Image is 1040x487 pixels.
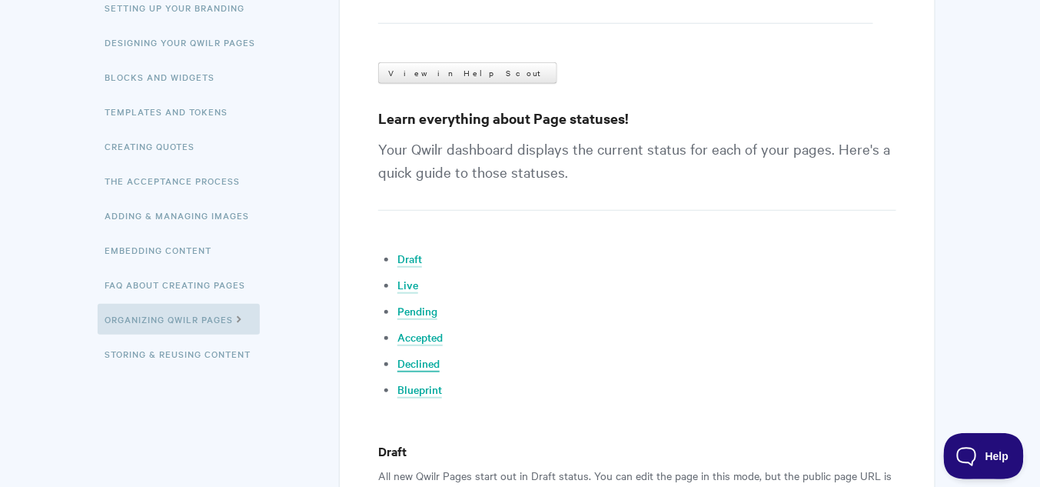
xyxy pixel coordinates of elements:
[105,200,261,231] a: Adding & Managing Images
[397,303,437,320] a: Pending
[105,96,240,127] a: Templates and Tokens
[105,269,258,300] a: FAQ About Creating Pages
[105,62,227,92] a: Blocks and Widgets
[397,382,442,399] a: Blueprint
[378,62,557,84] a: View in Help Scout
[378,442,895,461] h4: Draft
[397,251,422,268] a: Draft
[378,108,895,129] h3: Learn everything about Page statuses!
[105,339,263,369] a: Storing & Reusing Content
[397,329,443,346] a: Accepted
[105,27,267,58] a: Designing Your Qwilr Pages
[105,131,207,162] a: Creating Quotes
[105,235,224,265] a: Embedding Content
[378,137,895,211] p: Your Qwilr dashboard displays the current status for each of your pages. Here's a quick guide to ...
[944,433,1025,479] iframe: Toggle Customer Support
[397,355,440,372] a: Declined
[105,165,252,196] a: The Acceptance Process
[98,304,260,335] a: Organizing Qwilr Pages
[397,277,418,294] a: Live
